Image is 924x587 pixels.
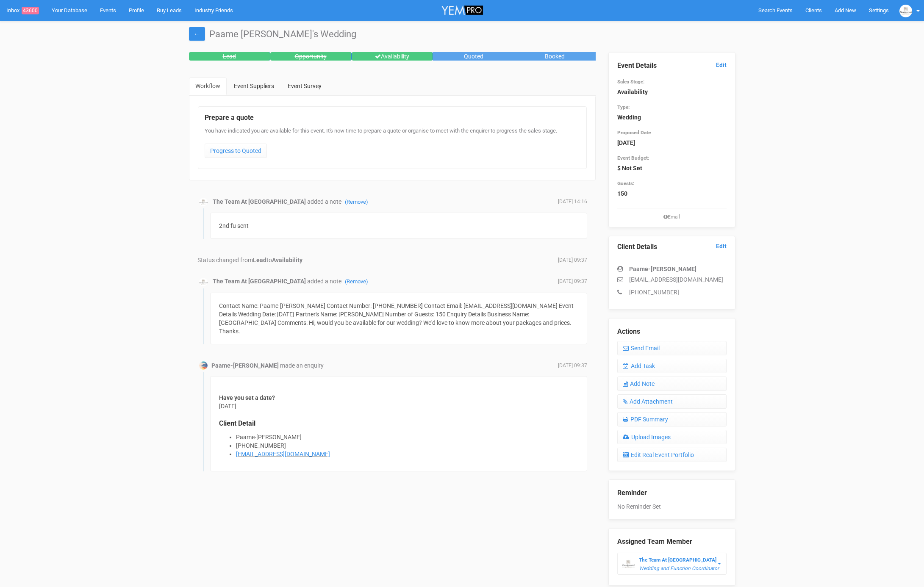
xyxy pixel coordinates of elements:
strong: Lead [253,257,266,263]
a: Progress to Quoted [205,144,267,158]
div: Contact Name: Paame-[PERSON_NAME] Contact Number: [PHONE_NUMBER] Contact Email: [EMAIL_ADDRESS][D... [210,293,587,344]
strong: Availability [617,89,648,95]
a: (Remove) [345,199,368,205]
span: 43600 [22,7,39,14]
small: Sales Stage: [617,79,644,85]
li: [PHONE_NUMBER] [236,441,578,450]
a: Event Suppliers [228,78,280,94]
a: Event Survey [281,78,328,94]
strong: Paame-[PERSON_NAME] [629,266,696,272]
div: Booked [514,52,596,61]
span: Clients [805,7,822,14]
a: Upload Images [617,430,727,444]
a: ← [189,27,205,41]
li: Paame-[PERSON_NAME] [236,433,578,441]
span: added a note [307,198,368,205]
img: Profile Image [199,361,208,370]
small: Type: [617,104,630,110]
div: You have indicated you are available for this event. It's now time to prepare a quote or organise... [205,127,580,162]
strong: The Team At [GEOGRAPHIC_DATA] [213,198,306,205]
legend: Client Details [617,242,727,252]
img: BGLogo.jpg [199,278,208,286]
small: Proposed Date [617,130,651,136]
legend: Event Details [617,61,727,71]
a: Edit [716,242,727,250]
img: BGLogo.jpg [899,5,912,17]
strong: [DATE] [617,139,635,146]
div: 2nd fu sent [210,213,587,239]
legend: Assigned Team Member [617,537,727,547]
img: BGLogo.jpg [199,198,208,206]
small: Event Budget: [617,155,649,161]
span: added a note [307,278,368,285]
legend: Client Detail [219,419,578,429]
small: Email [617,213,727,221]
strong: Paame-[PERSON_NAME] [211,362,279,369]
a: Send Email [617,341,727,355]
strong: Have you set a date? [219,394,275,401]
a: Edit [716,61,727,69]
strong: 150 [617,190,627,197]
strong: Availability [272,257,302,263]
p: [PHONE_NUMBER] [617,288,727,296]
div: Availability [352,52,433,61]
span: Search Events [758,7,793,14]
span: Add New [835,7,856,14]
div: Quoted [433,52,514,61]
a: [EMAIL_ADDRESS][DOMAIN_NAME] [236,451,330,457]
p: [EMAIL_ADDRESS][DOMAIN_NAME] [617,275,727,284]
div: Opportunity [270,52,352,61]
em: Wedding and Function Coordinator [639,565,719,571]
div: Lead [189,52,270,61]
a: (Remove) [345,278,368,285]
img: BGLogo.jpg [622,558,635,570]
a: Add Task [617,359,727,373]
span: [DATE] 09:37 [558,257,587,264]
span: [DATE] 09:37 [558,278,587,285]
strong: The Team At [GEOGRAPHIC_DATA] [213,278,306,285]
span: [DATE] 09:37 [558,362,587,369]
button: The Team At [GEOGRAPHIC_DATA] Wedding and Function Coordinator [617,553,727,575]
span: made an enquiry [280,362,324,369]
div: [DATE] [210,376,587,471]
h1: Paame [PERSON_NAME]'s Wedding [189,29,735,39]
a: Add Attachment [617,394,727,409]
strong: Wedding [617,114,641,121]
span: Status changed from to [197,257,302,263]
strong: $ Not Set [617,165,642,172]
a: Workflow [189,78,227,95]
a: PDF Summary [617,412,727,426]
a: Edit Real Event Portfolio [617,448,727,462]
legend: Reminder [617,488,727,498]
div: No Reminder Set [617,480,727,511]
small: Guests: [617,180,634,186]
legend: Actions [617,327,727,337]
strong: The Team At [GEOGRAPHIC_DATA] [639,557,716,563]
legend: Prepare a quote [205,113,580,123]
a: Add Note [617,377,727,391]
span: [DATE] 14:16 [558,198,587,205]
